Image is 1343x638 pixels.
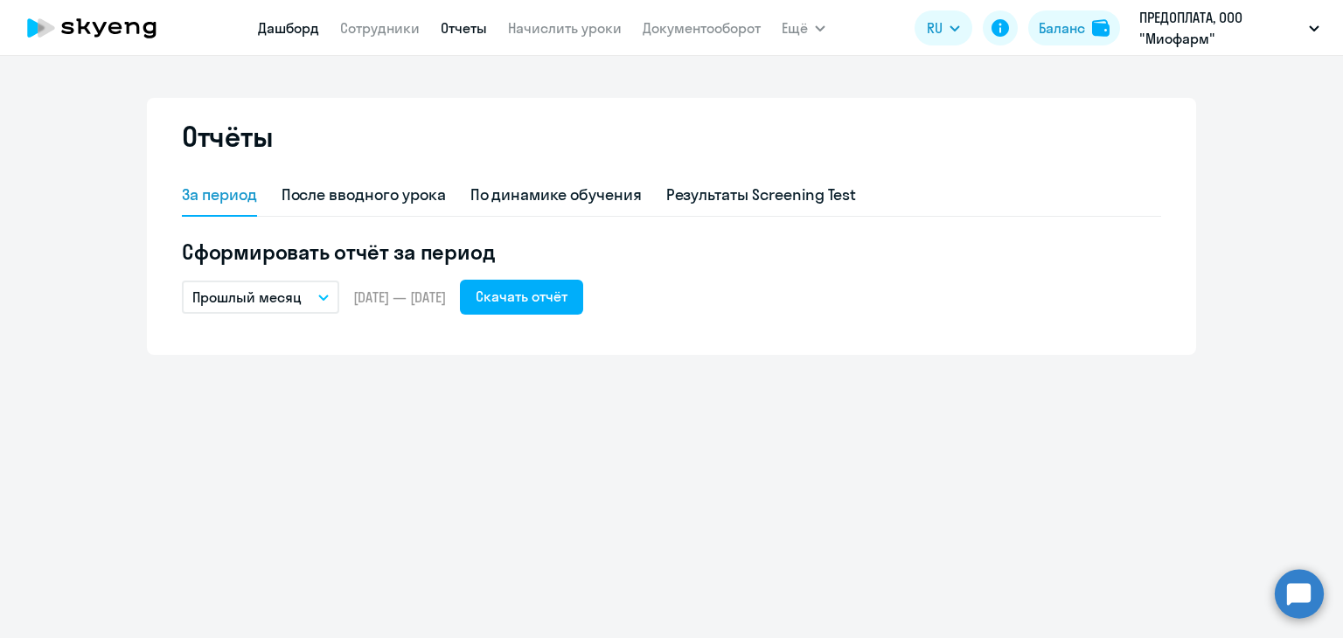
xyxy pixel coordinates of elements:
a: Документооборот [643,19,761,37]
div: Скачать отчёт [476,286,567,307]
img: balance [1092,19,1110,37]
div: По динамике обучения [470,184,642,206]
p: ПРЕДОПЛАТА, ООО "Миофарм" [1139,7,1302,49]
h2: Отчёты [182,119,273,154]
span: Ещё [782,17,808,38]
a: Сотрудники [340,19,420,37]
div: После вводного урока [282,184,446,206]
a: Дашборд [258,19,319,37]
button: Прошлый месяц [182,281,339,314]
button: RU [915,10,972,45]
div: Баланс [1039,17,1085,38]
h5: Сформировать отчёт за период [182,238,1161,266]
p: Прошлый месяц [192,287,302,308]
a: Отчеты [441,19,487,37]
button: Скачать отчёт [460,280,583,315]
div: Результаты Screening Test [666,184,857,206]
a: Начислить уроки [508,19,622,37]
span: RU [927,17,943,38]
button: Балансbalance [1028,10,1120,45]
span: [DATE] — [DATE] [353,288,446,307]
div: За период [182,184,257,206]
button: Ещё [782,10,825,45]
button: ПРЕДОПЛАТА, ООО "Миофарм" [1131,7,1328,49]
